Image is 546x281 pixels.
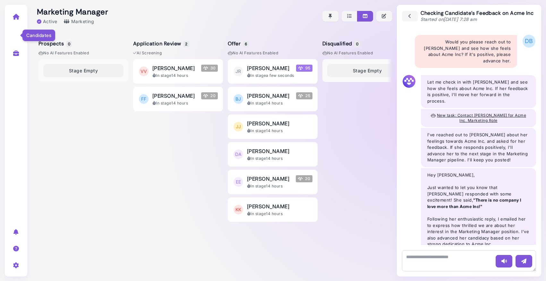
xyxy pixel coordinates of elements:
p: Let me check in with [PERSON_NAME] and see how she feels about Acme Inc. If her feedback is posit... [427,79,530,104]
img: Megan Score [203,66,208,70]
img: Megan Score [298,94,303,98]
span: [PERSON_NAME] [152,64,195,72]
span: 20 [296,175,312,182]
span: KK [234,205,243,214]
span: FF [139,94,149,104]
span: Stage Empty [69,67,98,74]
h5: Prospects [38,41,71,47]
span: 0 [66,41,72,47]
span: Started on [421,16,477,22]
div: In stage 14 hours [247,100,312,106]
button: New task: Contact [PERSON_NAME] for Acme Inc. Marketing Role [427,113,530,123]
span: No AI Features enabled [228,50,278,56]
span: [PERSON_NAME] [152,92,195,100]
div: In stage a few seconds [247,73,312,78]
p: Following her enthusiastic reply, I emailed her to express how thrilled we are about her interest... [427,216,530,248]
div: Checking Candidate's Feedback on Acme Inc [421,10,534,23]
span: [PERSON_NAME] [247,64,289,72]
div: Active [37,18,57,25]
button: EE [PERSON_NAME] Megan Score 20 In stage14 hours [228,170,318,194]
span: New task: Contact [PERSON_NAME] for Acme Inc. Marketing Role [437,113,526,123]
span: [PERSON_NAME] [247,147,289,155]
button: FF [PERSON_NAME] Megan Score 20 In stage14 hours [133,87,223,111]
span: Stage Empty [353,67,382,74]
span: 20 [201,92,218,99]
p: Just wanted to let you know that [PERSON_NAME] responded with some excitement! She said, [427,185,530,210]
div: Candidates [22,29,55,41]
span: JJ [234,122,243,131]
img: Megan Score [203,94,208,98]
img: Megan Score [298,66,303,70]
time: [DATE] 7:28 am [444,16,477,22]
span: [PERSON_NAME] [247,203,289,210]
button: JJ [PERSON_NAME] In stage14 hours [228,114,318,139]
h5: Disqualified [322,41,359,47]
h5: Offer [228,41,248,47]
span: 95 [296,65,312,72]
span: 30 [201,65,218,72]
div: In stage 14 hours [247,183,312,189]
span: [PERSON_NAME] [247,175,289,183]
h2: Marketing Manager [37,7,108,17]
div: In stage 14 hours [152,100,218,106]
span: [PERSON_NAME] [247,92,289,100]
span: DB [523,35,535,48]
span: 6 [243,41,249,47]
span: EE [234,177,243,187]
div: In stage 14 hours [152,73,218,78]
a: Candidates [6,26,26,43]
span: DA [234,150,243,159]
button: KK [PERSON_NAME] In stage14 hours [228,197,318,222]
button: JR [PERSON_NAME] Megan Score 95 In stagea few seconds [228,59,318,84]
h5: Application Review [133,41,188,47]
p: I've reached out to [PERSON_NAME] about her feelings towards Acme Inc. and asked for her feedback... [427,132,530,163]
p: Hey [PERSON_NAME], [427,172,530,178]
strong: "There is no company I love more than Acme Inc!" [427,197,521,209]
span: 2 [183,41,189,47]
span: BJ [234,94,243,104]
span: No AI Features enabled [38,50,89,56]
div: In stage 14 hours [247,156,312,161]
div: Marketing [64,18,94,25]
div: In stage 14 hours [247,128,312,134]
span: [PERSON_NAME] [247,120,289,127]
img: Megan Score [298,177,303,181]
button: VV [PERSON_NAME] Megan Score 30 In stage14 hours [133,59,223,84]
span: JR [234,67,243,76]
span: 25 [296,92,312,99]
div: Would you please reach out to [PERSON_NAME] and see how she feels about Acme Inc? If it's positiv... [415,35,517,68]
span: No AI Features enabled [322,50,373,56]
button: BJ [PERSON_NAME] Megan Score 25 In stage14 hours [228,87,318,111]
span: AI Screening [133,50,162,56]
span: VV [139,67,149,76]
button: DA [PERSON_NAME] In stage14 hours [228,142,318,167]
div: In stage 14 hours [247,211,312,217]
span: 0 [354,41,360,47]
